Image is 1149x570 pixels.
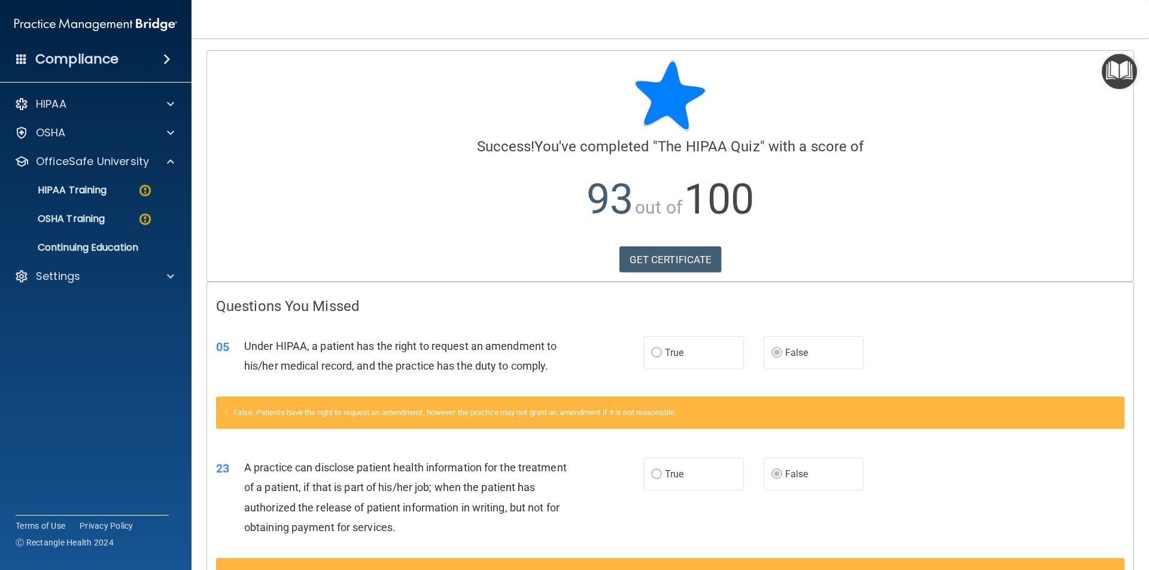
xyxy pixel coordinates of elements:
span: 93 [586,175,633,224]
span: True [665,347,683,358]
span: 05 [216,340,229,354]
span: False [785,468,808,480]
p: HIPAA [36,97,66,111]
a: OfficeSafe University [14,154,174,169]
span: Ⓒ Rectangle Health 2024 [16,537,114,548]
input: False [771,470,782,479]
a: HIPAA [14,97,174,111]
span: 100 [684,175,754,224]
p: OSHA [36,126,66,140]
span: False. Patients have the right to request an amendment, however the practice may not grant an ame... [233,408,676,417]
span: 23 [216,461,229,475]
h4: You've completed " " with a score of [216,139,1124,154]
a: Terms of Use [16,520,65,532]
span: out of [635,197,682,218]
img: PMB logo [14,13,177,36]
p: OSHA Training [8,213,105,225]
img: warning-circle.0cc9ac19.png [138,212,153,227]
h4: Compliance [35,51,118,68]
input: False [771,349,782,358]
input: True [651,349,662,358]
span: False [785,347,808,358]
p: HIPAA Training [8,184,107,196]
input: True [651,470,662,479]
a: GET CERTIFICATE [619,246,722,273]
h4: Questions You Missed [216,298,1124,314]
span: True [665,468,683,480]
p: Settings [36,269,80,284]
a: OSHA [14,126,174,140]
span: Success! [477,138,535,155]
span: A practice can disclose patient health information for the treatment of a patient, if that is par... [244,461,567,534]
span: The HIPAA Quiz [658,138,759,155]
a: Privacy Policy [80,520,133,532]
img: blue-star-rounded.9d042014.png [634,60,706,132]
img: warning-circle.0cc9ac19.png [138,183,153,198]
p: OfficeSafe University [36,154,149,169]
button: Open Resource Center [1102,54,1137,89]
span: Under HIPAA, a patient has the right to request an amendment to his/her medical record, and the p... [244,340,557,372]
a: Settings [14,269,174,284]
p: Continuing Education [8,242,171,254]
